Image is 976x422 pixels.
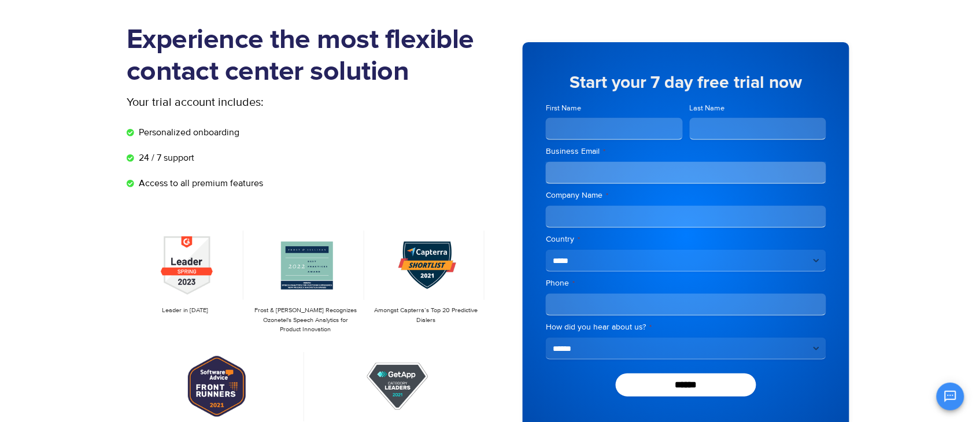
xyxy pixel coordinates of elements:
h5: Start your 7 day free trial now [546,74,826,91]
p: Leader in [DATE] [132,306,238,316]
span: Personalized onboarding [136,125,239,139]
label: How did you hear about us? [546,321,826,333]
label: Last Name [690,103,827,114]
button: Open chat [937,383,964,410]
label: Business Email [546,146,826,157]
label: Phone [546,277,826,289]
label: Company Name [546,190,826,201]
label: First Name [546,103,683,114]
p: Your trial account includes: [127,94,401,111]
p: Amongst Capterra’s Top 20 Predictive Dialers [374,306,479,325]
span: Access to all premium features [136,176,263,190]
span: 24 / 7 support [136,151,194,165]
p: Frost & [PERSON_NAME] Recognizes Ozonetel's Speech Analytics for Product Innovation [253,306,358,335]
h1: Experience the most flexible contact center solution [127,24,488,88]
label: Country [546,234,826,245]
